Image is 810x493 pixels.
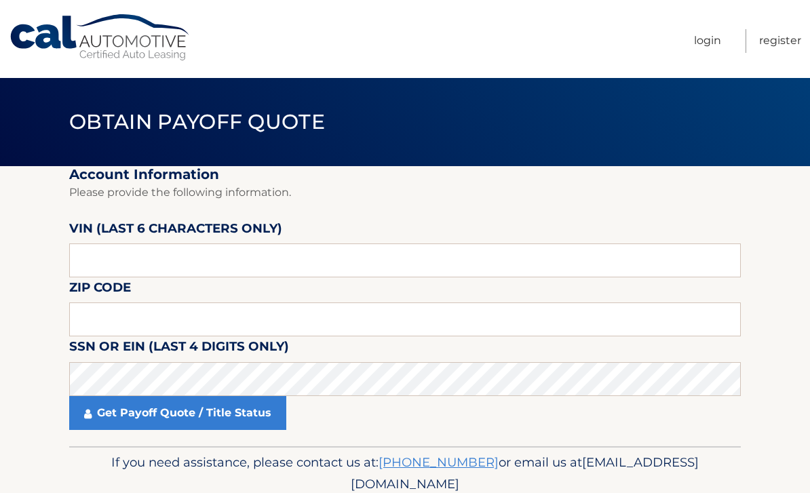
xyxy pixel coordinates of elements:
a: [PHONE_NUMBER] [379,454,499,470]
span: Obtain Payoff Quote [69,109,325,134]
p: Please provide the following information. [69,183,741,202]
h2: Account Information [69,166,741,183]
label: Zip Code [69,277,131,302]
a: Register [759,29,801,53]
a: Get Payoff Quote / Title Status [69,396,286,430]
label: SSN or EIN (last 4 digits only) [69,336,289,361]
a: Cal Automotive [9,14,192,62]
label: VIN (last 6 characters only) [69,218,282,243]
a: Login [694,29,721,53]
